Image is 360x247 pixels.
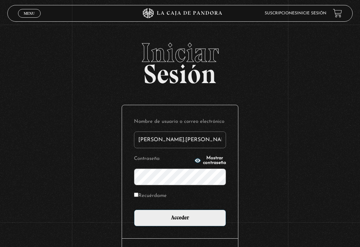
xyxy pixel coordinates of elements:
[297,11,326,15] a: Inicie sesión
[134,210,226,226] input: Acceder
[134,154,192,163] label: Contraseña
[134,193,138,197] input: Recuérdame
[265,11,297,15] a: Suscripciones
[7,39,353,66] span: Iniciar
[22,17,37,22] span: Cerrar
[134,117,226,126] label: Nombre de usuario o correo electrónico
[134,191,167,200] label: Recuérdame
[7,39,353,82] h2: Sesión
[203,156,226,165] span: Mostrar contraseña
[24,11,35,15] span: Menu
[333,9,342,18] a: View your shopping cart
[194,156,226,165] button: Mostrar contraseña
